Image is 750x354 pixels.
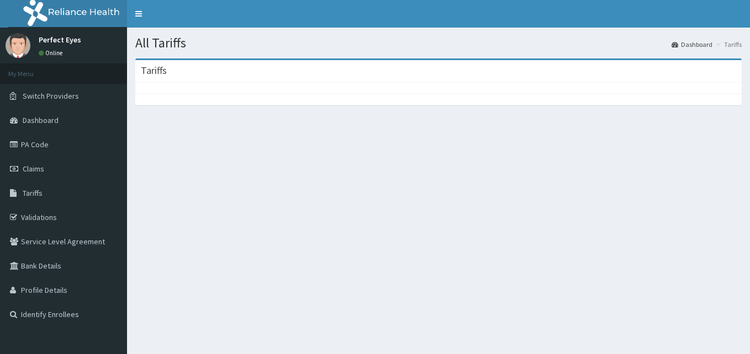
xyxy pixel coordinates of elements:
[39,36,81,44] p: Perfect Eyes
[39,49,65,57] a: Online
[714,40,742,49] li: Tariffs
[23,91,79,101] span: Switch Providers
[135,36,742,50] h1: All Tariffs
[23,188,43,198] span: Tariffs
[672,40,712,49] a: Dashboard
[6,33,30,58] img: User Image
[141,66,167,76] h3: Tariffs
[23,115,59,125] span: Dashboard
[23,164,44,174] span: Claims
